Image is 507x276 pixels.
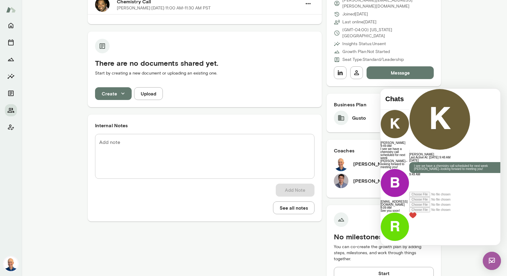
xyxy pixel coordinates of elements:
[353,160,394,168] h6: [PERSON_NAME]
[367,66,434,79] button: Message
[95,122,314,129] h6: Internal Notes
[4,257,18,271] img: Mark Lazen
[29,118,138,124] div: Attach file
[29,108,138,113] div: Attach audio
[5,121,17,133] button: Client app
[342,11,368,17] p: Joined [DATE]
[29,124,36,130] img: heart
[34,76,133,82] p: I see we have a chemistry call scheduled for next week [PERSON_NAME]--looking forward to meeting ...
[29,64,138,67] h6: [PERSON_NAME]
[95,70,314,76] p: Start by creating a new document or uploading an existing one.
[342,19,377,25] p: Last online [DATE]
[353,177,394,185] h6: [PERSON_NAME]
[334,174,348,188] img: Victor Chan
[334,232,434,241] h5: No milestones in the works
[334,147,434,154] h6: Coaches
[29,84,40,87] span: 9:49 AM
[29,113,138,118] div: Attach image
[29,124,138,130] div: Live Reaction
[342,49,390,55] p: Growth Plan: Not Started
[342,57,404,63] p: Seat Type: Standard/Leadership
[29,103,138,108] div: Attach video
[5,104,17,116] button: Members
[334,101,434,108] h6: Business Plan
[352,114,366,121] h6: Gusto
[134,87,163,100] button: Upload
[5,53,17,65] button: Growth Plan
[342,27,434,39] p: (GMT-04:00) [US_STATE][GEOGRAPHIC_DATA]
[5,6,24,14] h4: Chats
[5,36,17,48] button: Sessions
[6,4,16,15] img: Mento
[334,157,348,171] img: Mark Lazen
[5,19,17,32] button: Home
[95,87,132,100] button: Create
[342,41,386,47] p: Insights Status: Unsent
[5,87,17,99] button: Documents
[5,70,17,82] button: Insights
[273,201,314,214] button: See all notes
[29,67,70,70] span: Last Active At: [DATE] 9:48 AM
[95,58,314,68] h5: There are no documents shared yet.
[29,70,38,73] span: [DATE]
[117,5,211,11] p: [PERSON_NAME] · [DATE] · 11:00 AM-11:30 AM PST
[334,244,434,262] p: You can co-create the growth plan by adding steps, milestones, and work through things together.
